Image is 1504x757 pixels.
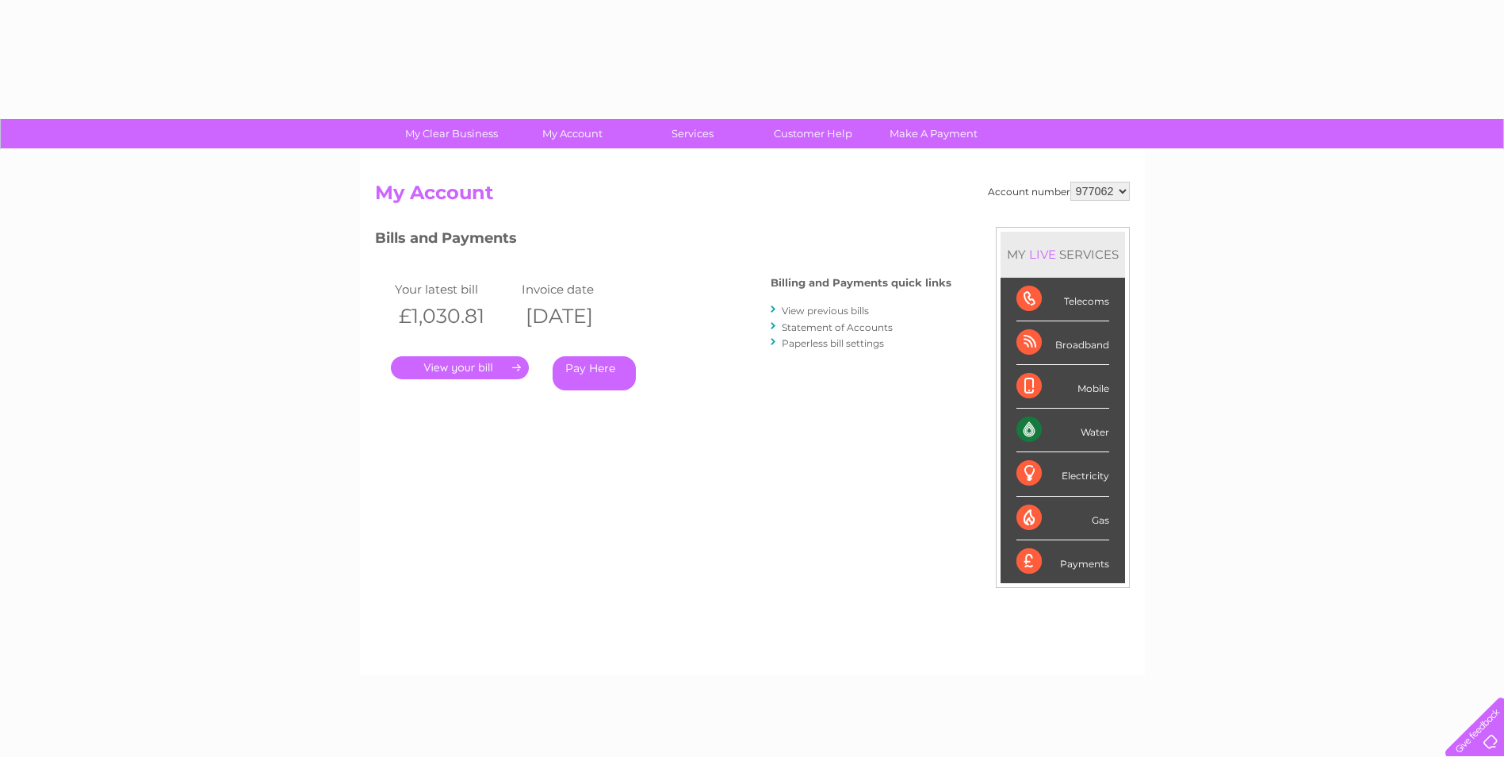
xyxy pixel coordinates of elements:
[1016,321,1109,365] div: Broadband
[1016,365,1109,409] div: Mobile
[375,227,951,255] h3: Bills and Payments
[386,119,517,148] a: My Clear Business
[518,300,645,332] th: [DATE]
[1001,232,1125,277] div: MY SERVICES
[771,277,951,289] h4: Billing and Payments quick links
[782,305,869,317] a: View previous bills
[1016,278,1109,321] div: Telecoms
[782,337,884,349] a: Paperless bill settings
[1026,247,1059,262] div: LIVE
[391,279,518,300] td: Your latest bill
[507,119,637,148] a: My Account
[748,119,878,148] a: Customer Help
[375,182,1130,212] h2: My Account
[1016,409,1109,452] div: Water
[391,356,529,379] a: .
[988,182,1130,201] div: Account number
[1016,497,1109,540] div: Gas
[391,300,518,332] th: £1,030.81
[1016,540,1109,583] div: Payments
[627,119,758,148] a: Services
[782,321,893,333] a: Statement of Accounts
[553,356,636,390] a: Pay Here
[518,279,645,300] td: Invoice date
[868,119,999,148] a: Make A Payment
[1016,452,1109,496] div: Electricity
